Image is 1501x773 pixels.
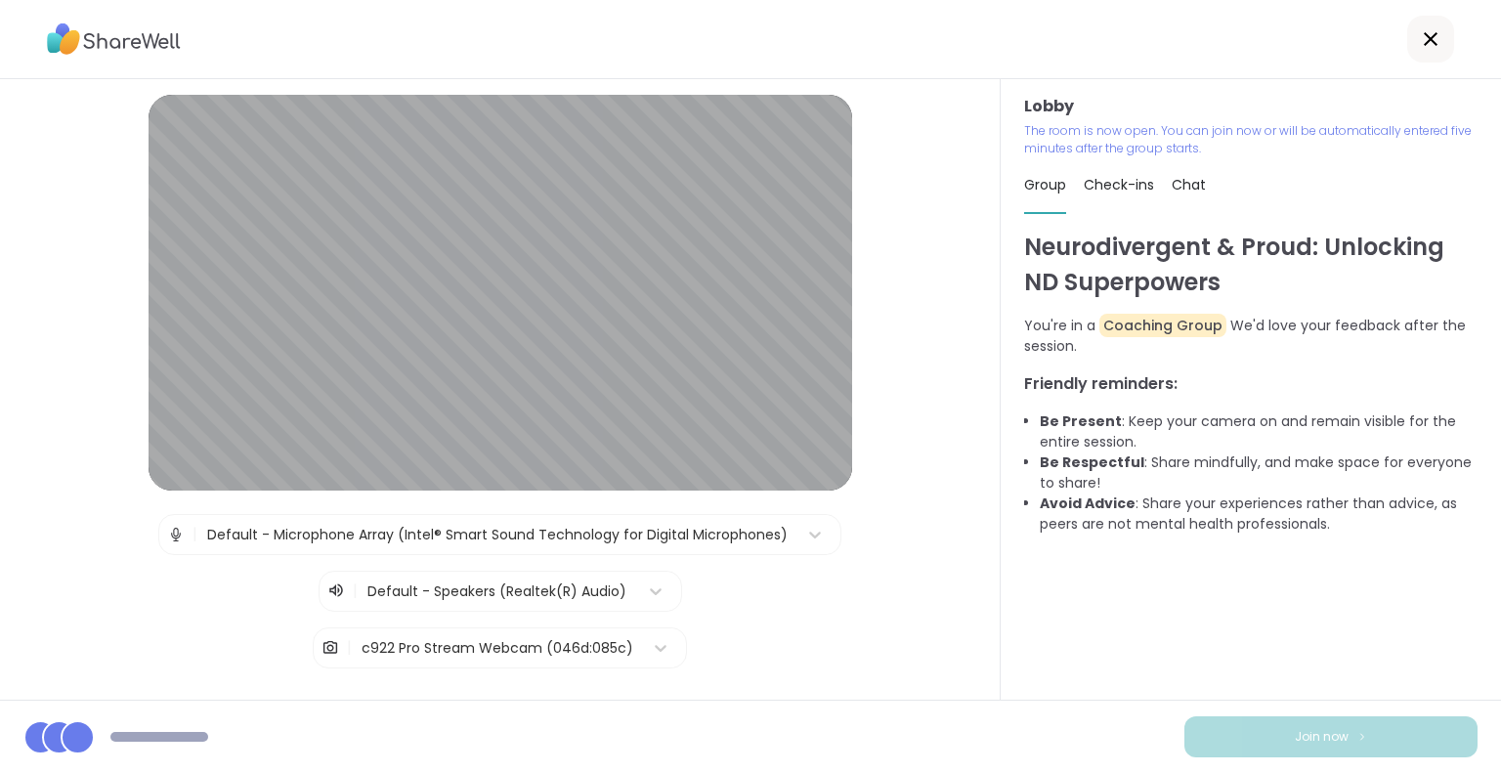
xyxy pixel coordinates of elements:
img: Camera [322,628,339,667]
img: Microphone [167,515,185,554]
b: Be Respectful [1040,452,1144,472]
span: Chat [1172,175,1206,194]
img: ShareWell Logo [47,17,181,62]
li: : Share your experiences rather than advice, as peers are not mental health professionals. [1040,494,1478,535]
b: Avoid Advice [1040,494,1136,513]
div: Default - Microphone Array (Intel® Smart Sound Technology for Digital Microphones) [207,525,788,545]
b: Be Present [1040,411,1122,431]
span: | [353,580,358,603]
span: Join now [1295,728,1349,746]
li: : Keep your camera on and remain visible for the entire session. [1040,411,1478,452]
span: Test speaker and microphone [399,696,602,713]
h1: Neurodivergent & Proud: Unlocking ND Superpowers [1024,230,1478,300]
h3: Lobby [1024,95,1478,118]
span: | [193,515,197,554]
span: Check-ins [1084,175,1154,194]
span: Coaching Group [1099,314,1226,337]
div: c922 Pro Stream Webcam (046d:085c) [362,638,633,659]
p: The room is now open. You can join now or will be automatically entered five minutes after the gr... [1024,122,1478,157]
li: : Share mindfully, and make space for everyone to share! [1040,452,1478,494]
button: Join now [1184,716,1478,757]
span: | [347,628,352,667]
span: Group [1024,175,1066,194]
p: You're in a We'd love your feedback after the session. [1024,316,1478,357]
img: ShareWell Logomark [1356,731,1368,742]
h3: Friendly reminders: [1024,372,1478,396]
button: Test speaker and microphone [391,684,610,725]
